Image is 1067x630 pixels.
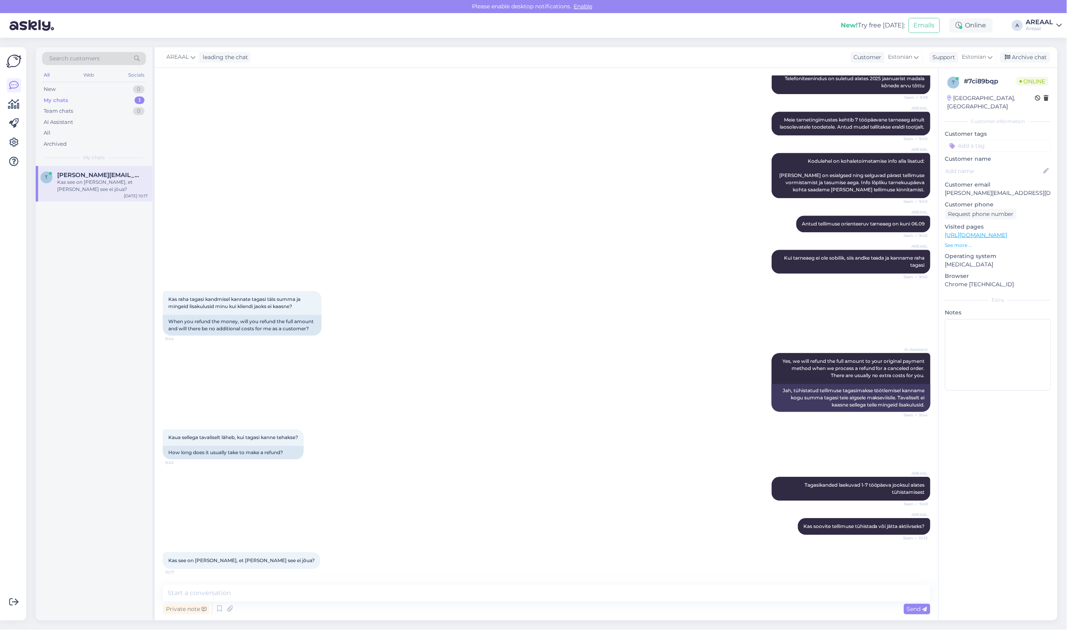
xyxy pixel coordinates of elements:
div: Customer information [945,118,1051,125]
a: [URL][DOMAIN_NAME] [945,231,1007,239]
span: Seen ✓ 10:13 [898,535,928,541]
p: Operating system [945,252,1051,260]
span: Tagasikanded laekuvad 1-7 tööpäeva jooksul alates tühistamisest [805,482,926,495]
div: [GEOGRAPHIC_DATA], [GEOGRAPHIC_DATA] [948,94,1035,111]
p: Customer phone [945,200,1051,209]
input: Add a tag [945,140,1051,152]
div: 1 [135,96,144,104]
span: Online [1017,77,1049,86]
span: Kaua sellega tavaliselt läheb, kui tagasi kanne tehakse? [168,434,298,440]
div: 0 [133,85,144,93]
div: Extra [945,297,1051,304]
div: My chats [44,96,68,104]
span: t [45,174,48,180]
span: Kui tarneaeg ei ole sobilik, siis andke teada ja kanname raha tagasi [784,255,926,268]
span: 9:45 [165,460,195,466]
span: Seen ✓ 9:40 [898,233,928,239]
span: Seen ✓ 9:39 [898,94,928,100]
span: AREAAL [898,209,928,215]
div: Socials [127,70,146,80]
span: Antud tellimuse orienteeruv tarneaeg on kuni 06.09 [802,221,925,227]
p: Customer name [945,155,1051,163]
span: Kas raha tagasi kandmisel kannate tagasi täis summa ja mingeid lisakulusid minu kui kliendi jaoks... [168,296,302,309]
span: Send [907,605,927,613]
div: Archive chat [1000,52,1050,63]
p: Notes [945,308,1051,317]
div: All [44,129,50,137]
div: Web [82,70,96,80]
span: Kas see on [PERSON_NAME], et [PERSON_NAME] see ei jõua? [168,557,315,563]
p: [MEDICAL_DATA] [945,260,1051,269]
span: Seen ✓ 9:40 [898,198,928,204]
div: Areaal [1026,25,1054,32]
div: # 7ci89bqp [964,77,1017,86]
span: 7 [952,79,955,85]
div: A [1012,20,1023,31]
span: 10:17 [165,569,195,575]
span: Kodulehel on kohaletoimetamise info alla lisatud: [PERSON_NAME] on esialgsed ning selguvad pärast... [779,158,926,193]
span: Seen ✓ 9:40 [898,136,928,142]
div: AREAAL [1026,19,1054,25]
p: [PERSON_NAME][EMAIL_ADDRESS][DOMAIN_NAME] [945,189,1051,197]
button: Emails [909,18,940,33]
input: Add name [946,167,1042,175]
div: [DATE] 10:17 [124,193,148,199]
span: Seen ✓ 9:49 [898,501,928,507]
b: New! [841,21,858,29]
span: Yes, we will refund the full amount to your original payment method when we process a refund for ... [782,358,926,378]
div: Kas see on [PERSON_NAME], et [PERSON_NAME] see ei jõua? [57,179,148,193]
span: Estonian [962,53,986,62]
p: Customer tags [945,130,1051,138]
span: My chats [83,154,105,161]
div: How long does it usually take to make a refund? [163,446,304,459]
div: New [44,85,56,93]
div: leading the chat [200,53,248,62]
span: tervo.sadilov@gmail.com [57,171,140,179]
span: AREAAL [898,243,928,249]
a: AREAALAreaal [1026,19,1062,32]
div: Request phone number [945,209,1017,220]
span: Estonian [888,53,913,62]
span: 9:44 [165,336,195,342]
img: Askly Logo [6,54,21,69]
div: Team chats [44,107,73,115]
div: Archived [44,140,67,148]
span: Search customers [49,54,100,63]
div: Jah, tühistatud tellimuse tagasimakse töötlemisel kanname kogu summa tagasi teie algsele maksevii... [772,384,930,412]
p: Customer email [945,181,1051,189]
span: Meie tarnetingimustes kehtib 7 tööpäevane tarneaeg ainult laosolevatele toodetele. Antud mudel te... [780,117,926,130]
p: Visited pages [945,223,1051,231]
span: AREAAL [898,105,928,111]
span: AREAAL [898,470,928,476]
div: AI Assistant [44,118,73,126]
span: Kas soovite tellimuse tühistada või jätta aktiivseks? [803,523,925,529]
div: Online [950,18,993,33]
div: All [42,70,51,80]
span: Seen ✓ 9:40 [898,274,928,280]
span: AI Assistant [898,347,928,353]
p: Browser [945,272,1051,280]
div: 0 [133,107,144,115]
div: Try free [DATE]: [841,21,905,30]
div: Customer [851,53,882,62]
div: When you refund the money, will you refund the full amount and will there be no additional costs ... [163,315,322,335]
div: Support [930,53,955,62]
span: AREAAL [166,53,189,62]
p: See more ... [945,242,1051,249]
p: Chrome [TECHNICAL_ID] [945,280,1051,289]
span: AREAAL [898,512,928,518]
span: Seen ✓ 9:44 [898,412,928,418]
span: Enable [572,3,595,10]
span: AREAAL [898,146,928,152]
div: Private note [163,604,210,615]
